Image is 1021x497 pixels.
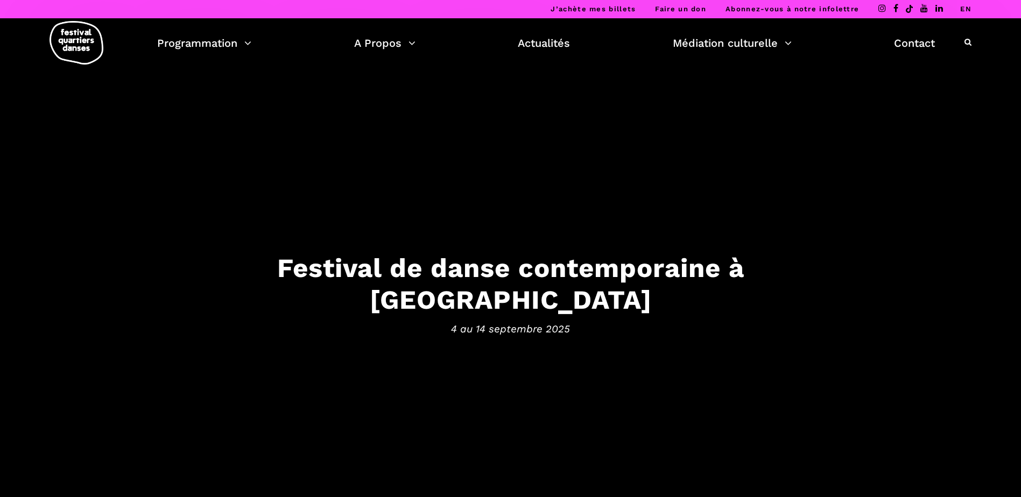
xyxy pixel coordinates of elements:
a: J’achète mes billets [551,5,636,13]
a: Faire un don [655,5,706,13]
a: EN [960,5,971,13]
a: Médiation culturelle [673,34,792,52]
img: logo-fqd-med [50,21,103,65]
a: A Propos [354,34,416,52]
a: Contact [894,34,935,52]
span: 4 au 14 septembre 2025 [177,321,844,337]
a: Actualités [518,34,570,52]
a: Abonnez-vous à notre infolettre [726,5,859,13]
a: Programmation [157,34,251,52]
h3: Festival de danse contemporaine à [GEOGRAPHIC_DATA] [177,252,844,316]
